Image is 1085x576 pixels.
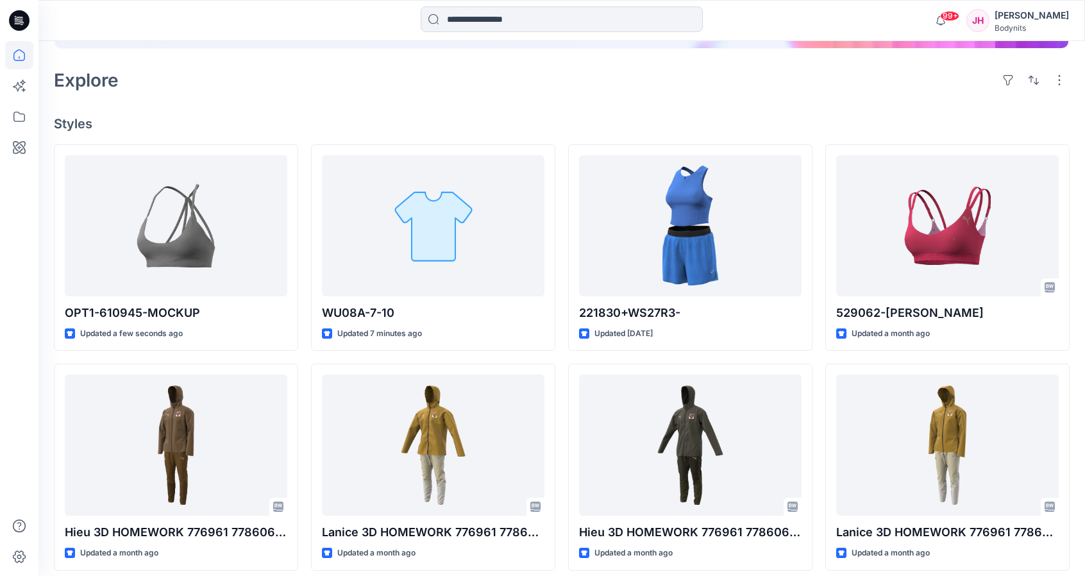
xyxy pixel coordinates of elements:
[836,523,1059,541] p: Lanice 3D HOMEWORK 776961 778606 outfit-Size M--
[836,155,1059,296] a: 529062-Jenny Ha
[836,304,1059,322] p: 529062-[PERSON_NAME]
[322,155,544,296] a: WU08A-7-10
[65,375,287,516] a: Hieu 3D HOMEWORK 776961 778606 outfit-size M
[337,327,422,341] p: Updated 7 minutes ago
[322,304,544,322] p: WU08A-7-10
[995,23,1069,33] div: Bodynits
[579,155,802,296] a: 221830+WS27R3-
[65,304,287,322] p: OPT1-610945-MOCKUP
[579,523,802,541] p: Hieu 3D HOMEWORK 776961 778606 outfit-size L
[579,304,802,322] p: 221830+WS27R3-
[579,375,802,516] a: Hieu 3D HOMEWORK 776961 778606 outfit-size L
[54,116,1070,131] h4: Styles
[594,546,673,560] p: Updated a month ago
[54,70,119,90] h2: Explore
[322,523,544,541] p: Lanice 3D HOMEWORK 776961 778606 outfit-Size L--
[80,327,183,341] p: Updated a few seconds ago
[322,375,544,516] a: Lanice 3D HOMEWORK 776961 778606 outfit-Size L--
[852,327,930,341] p: Updated a month ago
[65,523,287,541] p: Hieu 3D HOMEWORK 776961 778606 outfit-size M
[337,546,416,560] p: Updated a month ago
[65,155,287,296] a: OPT1-610945-MOCKUP
[852,546,930,560] p: Updated a month ago
[966,9,989,32] div: JH
[995,8,1069,23] div: [PERSON_NAME]
[836,375,1059,516] a: Lanice 3D HOMEWORK 776961 778606 outfit-Size M--
[80,546,158,560] p: Updated a month ago
[940,11,959,21] span: 99+
[594,327,653,341] p: Updated [DATE]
